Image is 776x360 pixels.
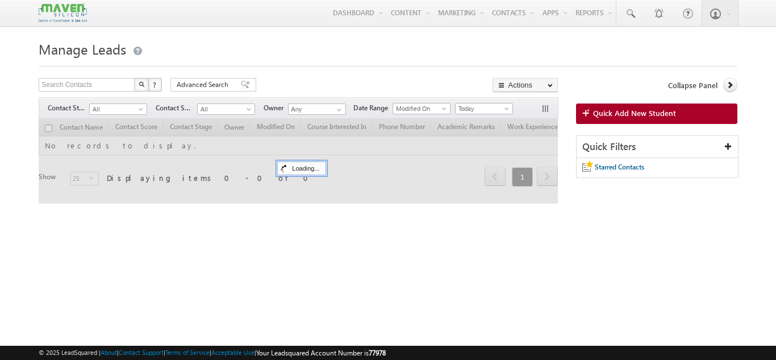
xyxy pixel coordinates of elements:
[197,104,255,115] a: All
[393,103,450,114] a: Modified On
[153,80,158,89] span: ?
[90,104,144,114] span: All
[89,104,147,115] a: All
[165,349,210,356] a: Terms of Service
[148,78,162,92] button: ?
[39,347,386,358] span: © 2025 LeadSquared | | | | |
[198,104,252,114] span: All
[331,104,345,115] a: Show All Items
[577,136,738,158] div: Quick Filters
[139,81,144,87] img: Search
[369,349,386,357] span: 77978
[456,104,510,114] span: Today
[595,163,644,171] span: Starred Contacts
[39,40,126,58] span: Manage Leads
[101,349,117,356] a: About
[288,104,346,115] input: Type to Search
[455,103,513,114] a: Today
[119,349,164,356] a: Contact Support
[39,3,86,23] img: Custom Logo
[156,103,197,113] span: Contact Source
[493,78,558,92] button: Actions
[353,103,393,113] span: Date Range
[48,103,89,113] span: Contact Stage
[211,349,255,356] a: Acceptable Use
[277,162,326,175] div: Loading...
[264,103,288,113] span: Owner
[393,104,447,114] span: Modified On
[256,349,386,357] span: Your Leadsquared Account Number is
[668,80,717,90] span: Collapse Panel
[177,80,232,90] span: Advanced Search
[576,104,737,124] a: Quick Add New Student
[593,108,676,118] span: Quick Add New Student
